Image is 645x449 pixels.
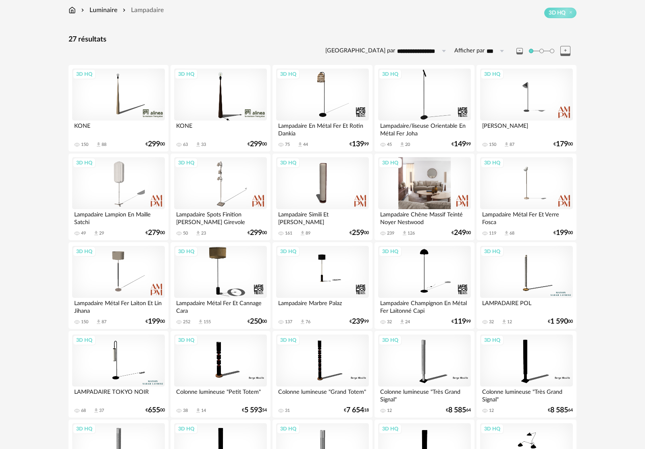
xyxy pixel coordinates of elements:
[73,246,96,257] div: 3D HQ
[285,408,290,414] div: 31
[375,65,474,152] a: 3D HQ Lampadaire/liseuse Orientable En Métal Fer Joha 45 Download icon 20 €14999
[277,246,300,257] div: 3D HQ
[96,319,102,325] span: Download icon
[408,231,415,236] div: 126
[183,408,188,414] div: 38
[96,141,102,148] span: Download icon
[553,141,573,147] div: € 00
[244,407,262,413] span: 5 593
[146,141,165,147] div: € 00
[276,298,369,314] div: Lampadaire Marbre Palaz
[277,335,300,345] div: 3D HQ
[300,230,306,236] span: Download icon
[81,142,88,148] div: 150
[480,387,573,403] div: Colonne lumineuse "Très Grand Signal"
[79,6,117,15] div: Luminaire
[69,242,169,329] a: 3D HQ Lampadaire Métal Fer Laiton Et Lin Jihana 150 Download icon 87 €19900
[276,209,369,225] div: Lampadaire Simili Et [PERSON_NAME]
[489,319,494,325] div: 32
[481,335,504,345] div: 3D HQ
[250,141,262,147] span: 299
[476,331,576,418] a: 3D HQ Colonne lumineuse "Très Grand Signal" 12 €8 58564
[300,319,306,325] span: Download icon
[451,230,471,236] div: € 00
[195,230,201,236] span: Download icon
[481,69,504,79] div: 3D HQ
[273,154,372,241] a: 3D HQ Lampadaire Simili Et [PERSON_NAME] 161 Download icon 89 €25900
[549,9,566,17] span: 3D HQ
[476,154,576,241] a: 3D HQ Lampadaire Métal Fer Et Verre Fosca 119 Download icon 68 €19900
[303,142,308,148] div: 44
[556,230,568,236] span: 199
[507,319,512,325] div: 12
[510,142,514,148] div: 87
[175,158,198,168] div: 3D HQ
[198,319,204,325] span: Download icon
[276,121,369,137] div: Lampadaire En Métal Fer Et Rotin Dankia
[73,158,96,168] div: 3D HQ
[201,231,206,236] div: 23
[451,319,471,324] div: € 99
[325,47,395,55] label: [GEOGRAPHIC_DATA] par
[174,298,267,314] div: Lampadaire Métal Fer Et Cannage Cara
[375,331,474,418] a: 3D HQ Colonne lumineuse "Très Grand Signal" 12 €8 58564
[93,407,99,414] span: Download icon
[273,242,372,329] a: 3D HQ Lampadaire Marbre Palaz 137 Download icon 76 €23999
[489,142,496,148] div: 150
[148,407,160,413] span: 655
[480,121,573,137] div: [PERSON_NAME]
[481,158,504,168] div: 3D HQ
[183,231,188,236] div: 50
[148,141,160,147] span: 299
[99,408,104,414] div: 37
[375,242,474,329] a: 3D HQ Lampadaire Champignon En Métal Fer Laitonné Capi 32 Download icon 24 €11999
[72,121,165,137] div: KONE
[195,141,201,148] span: Download icon
[306,319,310,325] div: 76
[451,141,471,147] div: € 99
[480,209,573,225] div: Lampadaire Métal Fer Et Verre Fosca
[510,231,514,236] div: 68
[171,242,270,329] a: 3D HQ Lampadaire Métal Fer Et Cannage Cara 252 Download icon 155 €25000
[375,154,474,241] a: 3D HQ Lampadaire Chêne Massif Teinté Noyer Nestwood 239 Download icon 126 €24900
[273,65,372,152] a: 3D HQ Lampadaire En Métal Fer Et Rotin Dankia 75 Download icon 44 €13999
[277,158,300,168] div: 3D HQ
[378,121,471,137] div: Lampadaire/liseuse Orientable En Métal Fer Joha
[285,319,292,325] div: 137
[148,319,160,324] span: 199
[93,230,99,236] span: Download icon
[277,69,300,79] div: 3D HQ
[489,231,496,236] div: 119
[171,331,270,418] a: 3D HQ Colonne lumineuse "Petit Totem" 38 Download icon 14 €5 59354
[454,47,485,55] label: Afficher par
[378,298,471,314] div: Lampadaire Champignon En Métal Fer Laitonné Capi
[481,424,504,434] div: 3D HQ
[480,298,573,314] div: LAMPADAIRE POL
[350,230,369,236] div: € 00
[379,158,402,168] div: 3D HQ
[175,335,198,345] div: 3D HQ
[174,209,267,225] div: Lampadaire Spots Finition [PERSON_NAME] Girevole
[73,69,96,79] div: 3D HQ
[402,230,408,236] span: Download icon
[352,319,364,324] span: 239
[379,69,402,79] div: 3D HQ
[297,141,303,148] span: Download icon
[476,65,576,152] a: 3D HQ [PERSON_NAME] 150 Download icon 87 €17900
[276,387,369,403] div: Colonne lumineuse "Grand Totem"
[387,231,394,236] div: 239
[504,141,510,148] span: Download icon
[183,319,190,325] div: 252
[504,230,510,236] span: Download icon
[73,335,96,345] div: 3D HQ
[454,141,466,147] span: 149
[446,407,471,413] div: € 64
[556,141,568,147] span: 179
[183,142,188,148] div: 63
[175,424,198,434] div: 3D HQ
[350,319,369,324] div: € 99
[481,246,504,257] div: 3D HQ
[174,121,267,137] div: KONE
[248,230,267,236] div: € 00
[550,319,568,324] span: 1 590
